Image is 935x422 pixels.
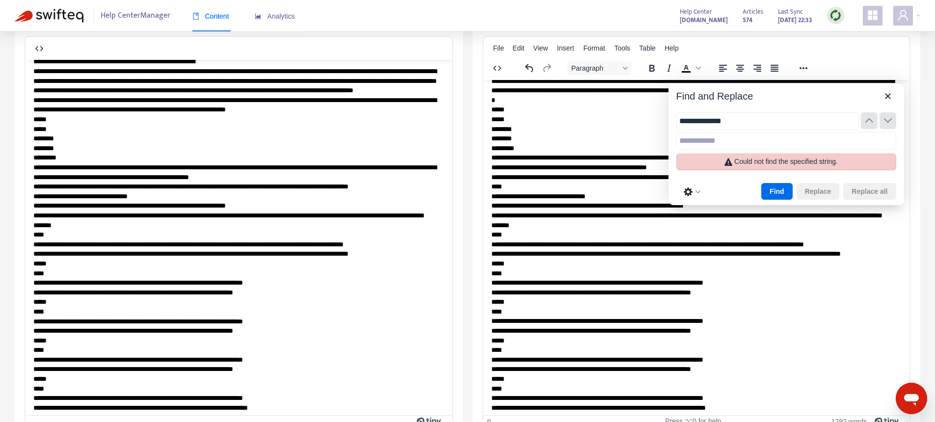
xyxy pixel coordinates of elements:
[829,9,842,22] img: sync.dc5367851b00ba804db3.png
[639,44,655,52] span: Table
[766,61,783,75] button: Justify
[778,6,803,17] span: Last Sync
[557,44,574,52] span: Insert
[571,64,619,72] span: Paragraph
[795,61,812,75] button: Reveal or hide additional toolbar items
[743,6,763,17] span: Articles
[678,61,702,75] div: Text color Black
[483,80,910,415] iframe: Rich Text Area
[680,15,728,26] strong: [DOMAIN_NAME]
[26,60,452,415] iframe: Rich Text Area
[493,44,504,52] span: File
[614,44,630,52] span: Tools
[680,6,712,17] span: Help Center
[732,61,748,75] button: Align center
[749,61,766,75] button: Align right
[897,9,909,21] span: user
[533,44,548,52] span: View
[778,15,812,26] strong: [DATE] 22:33
[880,112,896,129] button: Next
[567,61,631,75] button: Block Paragraph
[192,12,229,20] span: Content
[192,13,199,20] span: book
[661,61,677,75] button: Italic
[521,61,538,75] button: Undo
[101,6,170,25] span: Help Center Manager
[761,183,793,200] button: Find
[734,157,838,166] div: Could not find the specified string.
[665,44,679,52] span: Help
[255,12,295,20] span: Analytics
[512,44,524,52] span: Edit
[584,44,605,52] span: Format
[15,9,83,23] img: Swifteq
[715,61,731,75] button: Align left
[797,183,840,200] button: Replace
[538,61,555,75] button: Redo
[867,9,879,21] span: appstore
[680,185,704,199] button: Preferences
[861,112,878,129] button: Previous
[643,61,660,75] button: Bold
[680,14,728,26] a: [DOMAIN_NAME]
[743,15,752,26] strong: 574
[896,383,927,414] iframe: Button to launch messaging window
[843,183,896,200] button: Replace all
[255,13,262,20] span: area-chart
[880,88,896,105] button: Close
